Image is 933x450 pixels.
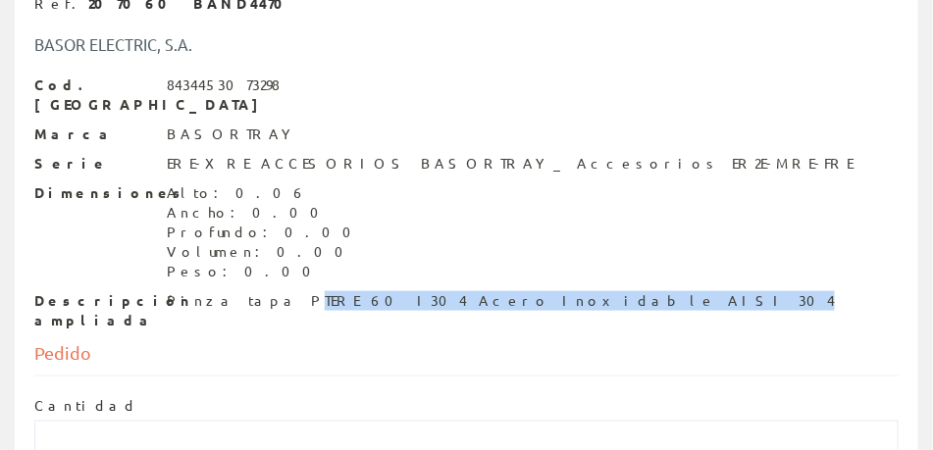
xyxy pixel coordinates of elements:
div: Pedido [34,340,899,376]
div: BASOR ELECTRIC, S.A. [20,33,913,56]
div: 8434453073298 [167,75,280,95]
div: Ancho: 0.00 [167,203,363,223]
span: Marca [34,125,152,144]
div: Volumen: 0.00 [167,242,363,262]
label: Cantidad [34,396,138,416]
div: ERE-XRE ACCESORIOS BASORTRAY_ Accesorios ER2E-MRE-FRE [167,154,853,174]
span: Serie [34,154,152,174]
div: Profundo: 0.00 [167,223,363,242]
div: Pinza tapa PTERE 60 I304 Acero Inoxidable AISI 304 [167,291,835,311]
div: Alto: 0.06 [167,183,363,203]
span: Dimensiones [34,183,152,203]
div: Peso: 0.00 [167,262,363,281]
div: BASORTRAY [167,125,299,144]
span: Descripción ampliada [34,291,152,330]
span: Cod. [GEOGRAPHIC_DATA] [34,75,152,115]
